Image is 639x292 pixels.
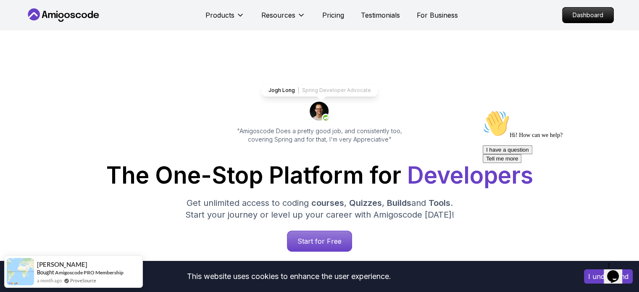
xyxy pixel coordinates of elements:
[3,25,83,32] span: Hi! How can we help?
[429,198,450,208] span: Tools
[37,277,62,284] span: a month ago
[7,258,34,285] img: provesource social proof notification image
[205,10,234,20] p: Products
[70,277,96,284] a: ProveSource
[584,269,633,284] button: Accept cookies
[417,10,458,20] a: For Business
[55,269,124,276] a: Amigoscode PRO Membership
[3,3,155,56] div: 👋Hi! How can we help?I have a questionTell me more
[311,198,344,208] span: courses
[3,47,42,56] button: Tell me more
[302,87,371,94] p: Spring Developer Advocate
[268,87,295,94] p: Jogh Long
[3,39,53,47] button: I have a question
[226,127,414,144] p: "Amigoscode Does a pretty good job, and consistently too, covering Spring and for that, I'm very ...
[32,164,607,187] h1: The One-Stop Platform for
[287,231,352,251] p: Start for Free
[563,8,613,23] p: Dashboard
[37,269,54,276] span: Bought
[407,161,533,189] span: Developers
[562,7,614,23] a: Dashboard
[179,197,461,221] p: Get unlimited access to coding , , and . Start your journey or level up your career with Amigosco...
[261,10,305,27] button: Resources
[205,10,245,27] button: Products
[479,107,631,254] iframe: chat widget
[287,231,352,252] a: Start for Free
[261,10,295,20] p: Resources
[3,3,30,30] img: :wave:
[361,10,400,20] a: Testimonials
[349,198,382,208] span: Quizzes
[310,102,330,122] img: josh long
[37,261,87,268] span: [PERSON_NAME]
[604,258,631,284] iframe: chat widget
[322,10,344,20] a: Pricing
[387,198,411,208] span: Builds
[6,267,571,286] div: This website uses cookies to enhance the user experience.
